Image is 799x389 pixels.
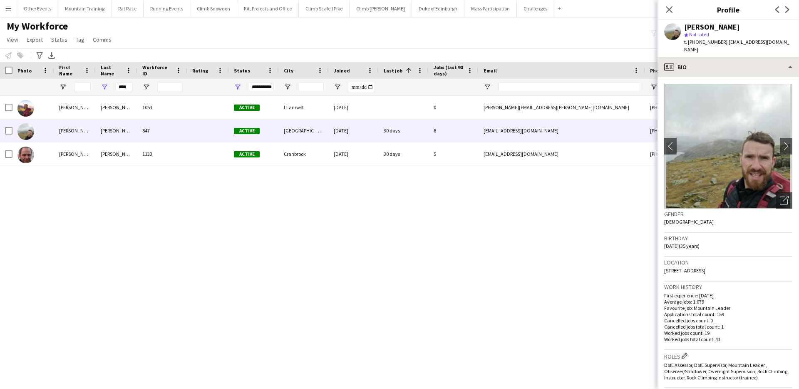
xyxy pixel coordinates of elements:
[96,142,137,165] div: [PERSON_NAME]
[137,96,187,119] div: 1053
[776,192,792,209] div: Open photos pop-in
[137,142,187,165] div: 1133
[664,299,792,305] p: Average jobs: 1.079
[23,34,46,45] a: Export
[17,67,32,74] span: Photo
[645,96,752,119] div: [PHONE_NUMBER]
[479,119,645,142] div: [EMAIL_ADDRESS][DOMAIN_NAME]
[664,317,792,324] p: Cancelled jobs count: 0
[664,311,792,317] p: Applications total count: 159
[48,34,71,45] a: Status
[334,67,350,74] span: Joined
[650,67,665,74] span: Phone
[144,0,190,17] button: Running Events
[54,142,96,165] div: [PERSON_NAME]
[35,50,45,60] app-action-btn: Advanced filters
[7,36,18,43] span: View
[279,96,329,119] div: LLanrwst
[234,151,260,157] span: Active
[17,100,34,117] img: Samuel Stevens
[3,34,22,45] a: View
[96,96,137,119] div: [PERSON_NAME]
[664,234,792,242] h3: Birthday
[658,4,799,15] h3: Profile
[664,267,705,274] span: [STREET_ADDRESS]
[664,324,792,330] p: Cancelled jobs total count: 1
[517,0,554,17] button: Challenges
[664,243,700,249] span: [DATE] (35 years)
[54,96,96,119] div: [PERSON_NAME]
[664,283,792,291] h3: Work history
[429,142,479,165] div: 5
[664,362,787,381] span: DofE Assessor, DofE Supervisor, Mountain Leader , Observer/Shadower, Overnight Supervision, Rock ...
[279,119,329,142] div: [GEOGRAPHIC_DATA]
[429,96,479,119] div: 0
[484,83,491,91] button: Open Filter Menu
[59,83,67,91] button: Open Filter Menu
[190,0,237,17] button: Climb Snowdon
[329,119,379,142] div: [DATE]
[142,64,172,77] span: Workforce ID
[192,67,208,74] span: Rating
[434,64,464,77] span: Jobs (last 90 days)
[334,83,341,91] button: Open Filter Menu
[74,82,91,92] input: First Name Filter Input
[664,330,792,336] p: Worked jobs count: 19
[142,83,150,91] button: Open Filter Menu
[684,39,789,52] span: | [EMAIL_ADDRESS][DOMAIN_NAME]
[17,0,58,17] button: Other Events
[664,336,792,342] p: Worked jobs total count: 41
[58,0,112,17] button: Mountain Training
[93,36,112,43] span: Comms
[112,0,144,17] button: Rat Race
[299,82,324,92] input: City Filter Input
[27,36,43,43] span: Export
[329,142,379,165] div: [DATE]
[684,39,727,45] span: t. [PHONE_NUMBER]
[650,83,658,91] button: Open Filter Menu
[664,259,792,266] h3: Location
[689,31,709,37] span: Not rated
[116,82,132,92] input: Last Name Filter Input
[664,210,792,218] h3: Gender
[645,142,752,165] div: [PHONE_NUMBER]
[59,64,81,77] span: First Name
[96,119,137,142] div: [PERSON_NAME]
[664,292,792,299] p: First experience: [DATE]
[384,67,402,74] span: Last job
[234,67,250,74] span: Status
[234,128,260,134] span: Active
[17,123,34,140] img: Thomas Stevenson
[279,142,329,165] div: Cranbrook
[101,64,122,77] span: Last Name
[329,96,379,119] div: [DATE]
[237,0,299,17] button: Kit, Projects and Office
[54,119,96,142] div: [PERSON_NAME]
[499,82,640,92] input: Email Filter Input
[479,142,645,165] div: [EMAIL_ADDRESS][DOMAIN_NAME]
[299,0,350,17] button: Climb Scafell Pike
[284,83,291,91] button: Open Filter Menu
[664,84,792,209] img: Crew avatar or photo
[76,36,84,43] span: Tag
[664,352,792,360] h3: Roles
[101,83,108,91] button: Open Filter Menu
[684,23,740,31] div: [PERSON_NAME]
[658,57,799,77] div: Bio
[349,82,374,92] input: Joined Filter Input
[664,305,792,311] p: Favourite job: Mountain Leader
[379,142,429,165] div: 30 days
[47,50,57,60] app-action-btn: Export XLSX
[7,20,68,32] span: My Workforce
[72,34,88,45] a: Tag
[284,67,293,74] span: City
[429,119,479,142] div: 8
[17,147,34,163] img: Tony Stevens
[350,0,412,17] button: Climb [PERSON_NAME]
[412,0,464,17] button: Duke of Edinburgh
[464,0,517,17] button: Mass Participation
[137,119,187,142] div: 847
[379,119,429,142] div: 30 days
[664,219,714,225] span: [DEMOGRAPHIC_DATA]
[484,67,497,74] span: Email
